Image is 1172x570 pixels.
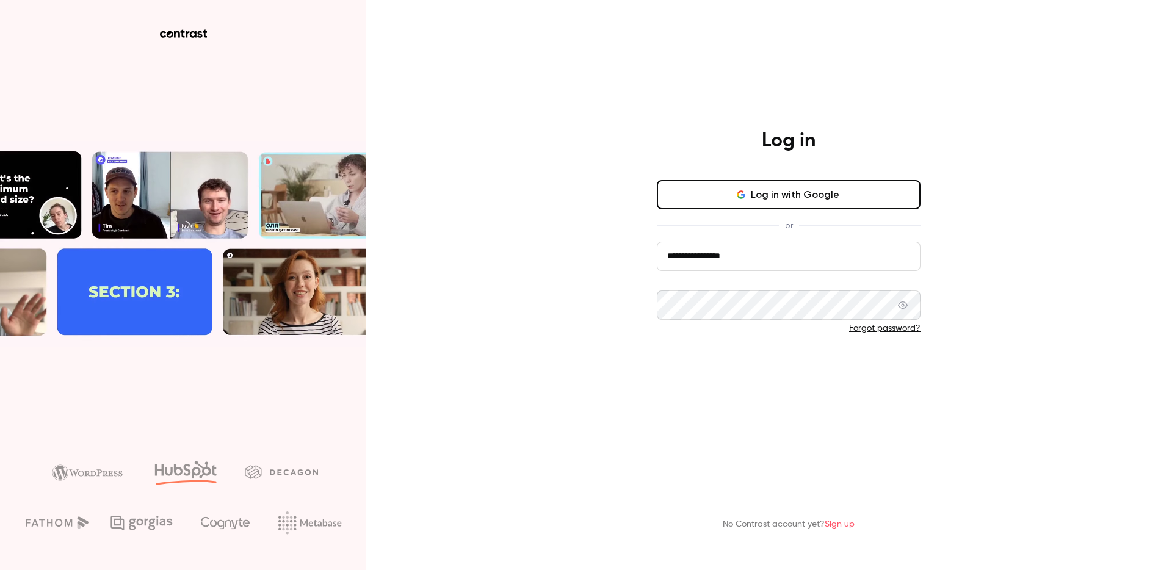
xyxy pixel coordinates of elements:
[849,324,921,333] a: Forgot password?
[245,465,318,478] img: decagon
[723,518,855,531] p: No Contrast account yet?
[779,219,799,232] span: or
[657,180,921,209] button: Log in with Google
[657,354,921,383] button: Log in
[762,129,816,153] h4: Log in
[825,520,855,529] a: Sign up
